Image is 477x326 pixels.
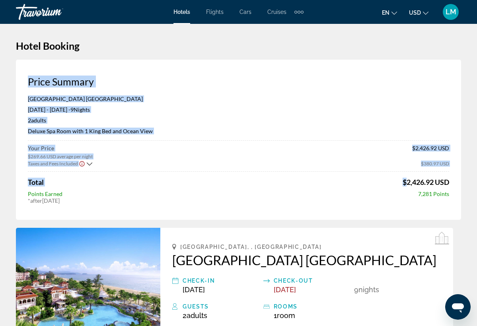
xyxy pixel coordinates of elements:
[382,7,397,18] button: Change language
[183,311,207,320] span: 2
[403,178,449,186] span: $2,426.92 USD
[28,159,92,167] button: Show Taxes and Fees breakdown
[180,244,322,250] span: [GEOGRAPHIC_DATA], , [GEOGRAPHIC_DATA]
[382,10,389,16] span: en
[354,285,358,294] span: 9
[274,276,350,285] div: Check-out
[294,6,304,18] button: Extra navigation items
[79,160,85,167] button: Show Taxes and Fees disclaimer
[206,9,224,15] a: Flights
[274,302,350,311] div: rooms
[28,161,78,167] span: Taxes and Fees Included
[31,117,46,124] span: Adults
[28,117,46,124] span: 2
[70,106,74,113] span: 9
[16,2,95,22] a: Travorium
[74,106,90,113] span: Nights
[28,178,44,186] span: Total
[183,276,259,285] div: Check-in
[418,190,449,197] span: 7,281 Points
[409,10,421,16] span: USD
[187,311,207,320] span: Adults
[421,161,449,167] span: $380.97 USD
[239,9,251,15] a: Cars
[183,302,259,311] div: Guests
[440,4,461,20] button: User Menu
[28,95,449,102] p: [GEOGRAPHIC_DATA] [GEOGRAPHIC_DATA]
[28,153,93,159] span: $269.66 USD average per night
[30,197,42,204] span: after
[412,145,449,159] span: $2,426.92 USD
[172,252,441,268] a: [GEOGRAPHIC_DATA] [GEOGRAPHIC_DATA]
[358,285,379,294] span: Nights
[16,40,461,52] h1: Hotel Booking
[267,9,286,15] a: Cruises
[28,106,449,113] p: [DATE] - [DATE] -
[28,197,449,204] div: * [DATE]
[446,8,456,16] span: LM
[274,311,295,320] span: 1
[274,285,296,294] span: [DATE]
[28,190,62,197] span: Points Earned
[173,9,190,15] a: Hotels
[277,311,295,320] span: Room
[28,128,449,134] p: Deluxe Spa Room with 1 King Bed and Ocean View
[183,285,205,294] span: [DATE]
[409,7,428,18] button: Change currency
[28,145,93,151] span: Your Price
[445,294,471,320] iframe: Button to launch messaging window
[28,76,449,87] h3: Price Summary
